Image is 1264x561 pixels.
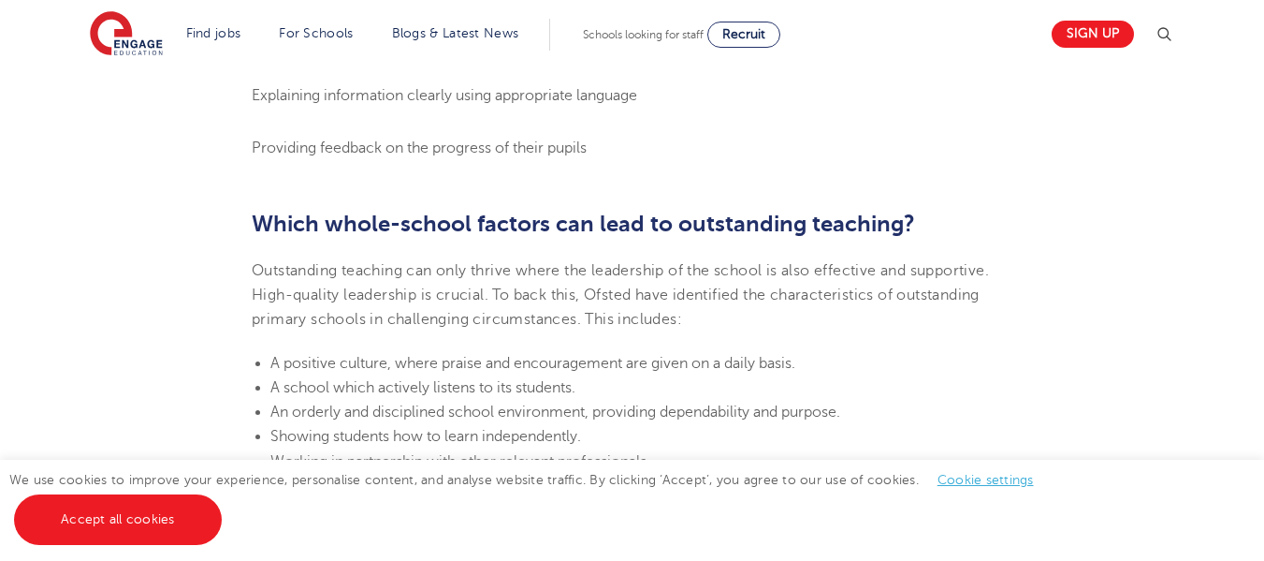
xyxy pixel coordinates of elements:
span: A positive culture, where praise and encouragement are given on a daily basis. [270,355,795,372]
a: For Schools [279,26,353,40]
span: Providing feedback on the progress of their pupils [252,140,587,156]
a: Find jobs [186,26,241,40]
span: Schools looking for staff [583,28,704,41]
a: Blogs & Latest News [392,26,519,40]
span: Working in partnership with other relevant professionals. [270,453,650,470]
span: Recruit [722,27,765,41]
a: Sign up [1052,21,1134,48]
a: Recruit [707,22,780,48]
span: Outstanding teaching can only thrive where the leadership of the school is also effective and sup... [252,262,989,329]
span: An orderly and disciplined school environment, providing dependability and purpose. [270,404,840,421]
span: Which whole-school factors can lead to outstanding teaching? [252,211,915,237]
span: A school which actively listens to its students. [270,379,575,396]
span: Explaining information clearly using appropriate language [252,87,637,104]
span: We use cookies to improve your experience, personalise content, and analyse website traffic. By c... [9,473,1053,526]
a: Accept all cookies [14,495,222,545]
span: Showing students how to learn independently. [270,428,581,445]
a: Cookie settings [937,473,1034,487]
img: Engage Education [90,11,163,58]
